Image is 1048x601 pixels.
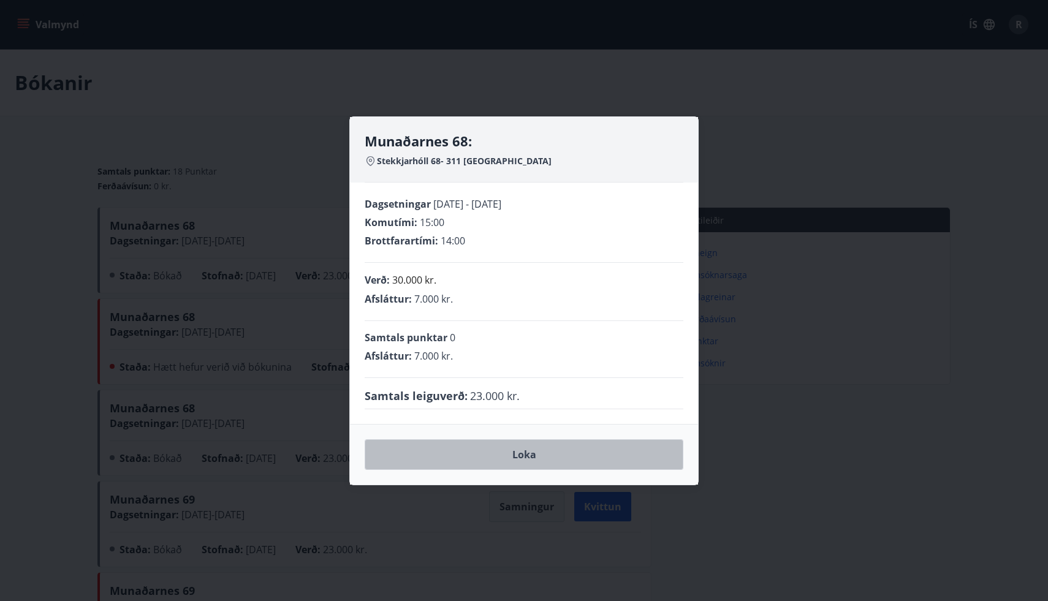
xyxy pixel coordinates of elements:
[365,388,468,404] span: Samtals leiguverð :
[420,216,444,229] span: 15:00
[365,439,683,470] button: Loka
[414,349,453,363] span: 7.000 kr.
[365,234,438,248] span: Brottfarartími :
[365,216,417,229] span: Komutími :
[377,155,552,167] span: Stekkjarhóll 68- 311 [GEOGRAPHIC_DATA]
[365,331,447,344] span: Samtals punktar
[433,197,501,211] span: [DATE] - [DATE]
[365,197,431,211] span: Dagsetningar
[441,234,465,248] span: 14:00
[365,273,390,287] span: Verð :
[450,331,455,344] span: 0
[392,273,436,287] p: 30.000 kr.
[365,132,683,150] h4: Munaðarnes 68:
[470,388,520,404] span: 23.000 kr.
[414,292,453,306] span: 7.000 kr.
[365,349,412,363] span: Afsláttur :
[365,292,412,306] span: Afsláttur :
